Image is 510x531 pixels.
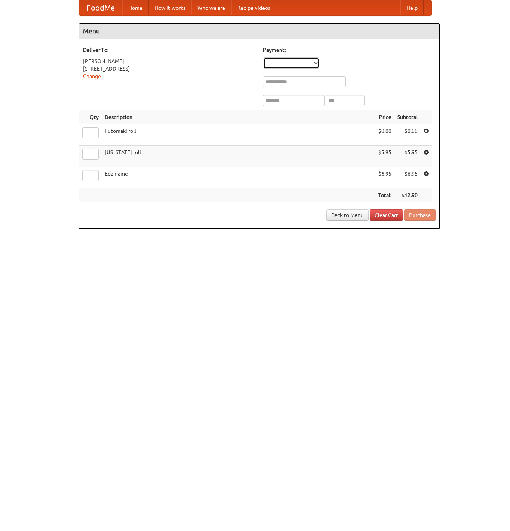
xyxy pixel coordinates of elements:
td: [US_STATE] roll [102,146,375,167]
td: $5.95 [394,146,421,167]
div: [PERSON_NAME] [83,57,256,65]
a: Back to Menu [326,209,369,221]
td: Edamame [102,167,375,188]
th: Description [102,110,375,124]
td: $0.00 [394,124,421,146]
td: $6.95 [394,167,421,188]
a: FoodMe [79,0,122,15]
a: Clear Cart [370,209,403,221]
a: How it works [149,0,191,15]
a: Change [83,73,101,79]
th: $12.90 [394,188,421,202]
h5: Deliver To: [83,46,256,54]
a: Who we are [191,0,231,15]
th: Total: [375,188,394,202]
h4: Menu [79,24,439,39]
td: Futomaki roll [102,124,375,146]
td: $5.95 [375,146,394,167]
h5: Payment: [263,46,436,54]
td: $6.95 [375,167,394,188]
a: Home [122,0,149,15]
td: $0.00 [375,124,394,146]
th: Qty [79,110,102,124]
th: Subtotal [394,110,421,124]
button: Purchase [404,209,436,221]
a: Recipe videos [231,0,276,15]
a: Help [400,0,424,15]
th: Price [375,110,394,124]
div: [STREET_ADDRESS] [83,65,256,72]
